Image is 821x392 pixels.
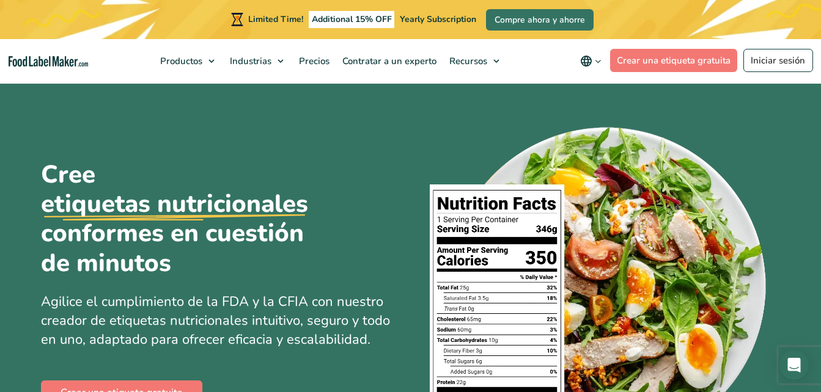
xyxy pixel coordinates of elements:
span: Yearly Subscription [400,13,476,25]
span: Recursos [446,55,488,67]
a: Industrias [224,39,290,83]
span: Limited Time! [248,13,303,25]
h1: Cree conformes en cuestión de minutos [41,160,334,278]
a: Contratar a un experto [336,39,440,83]
span: Contratar a un experto [339,55,438,67]
a: Crear una etiqueta gratuita [610,49,738,72]
span: Agilice el cumplimiento de la FDA y la CFIA con nuestro creador de etiquetas nutricionales intuit... [41,292,390,349]
div: Open Intercom Messenger [779,350,809,380]
span: Industrias [226,55,273,67]
a: Productos [154,39,221,83]
a: Compre ahora y ahorre [486,9,594,31]
u: etiquetas nutricionales [41,189,308,219]
a: Recursos [443,39,506,83]
a: Iniciar sesión [743,49,813,72]
span: Additional 15% OFF [309,11,395,28]
span: Precios [295,55,331,67]
a: Precios [293,39,333,83]
span: Productos [156,55,204,67]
